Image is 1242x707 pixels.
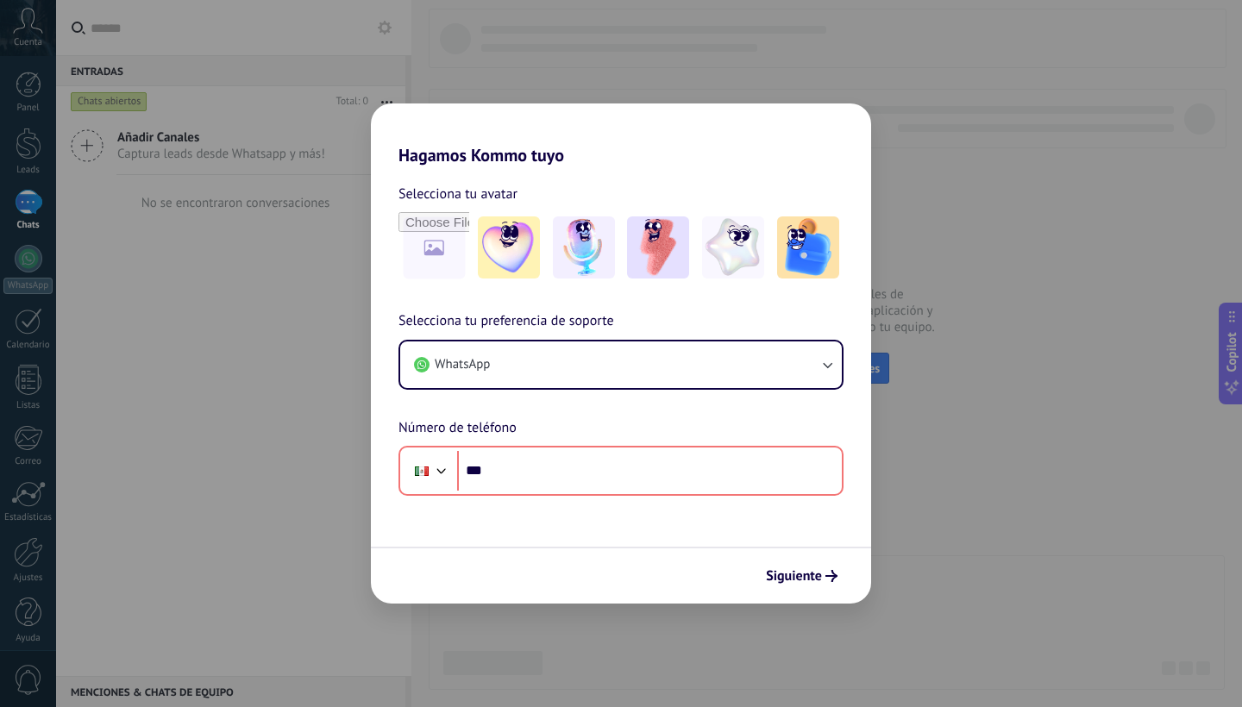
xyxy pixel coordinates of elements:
[553,216,615,278] img: -2.jpeg
[400,341,842,388] button: WhatsApp
[398,310,614,333] span: Selecciona tu preferencia de soporte
[398,183,517,205] span: Selecciona tu avatar
[478,216,540,278] img: -1.jpeg
[398,417,517,440] span: Número de teléfono
[405,453,438,489] div: Mexico: + 52
[702,216,764,278] img: -4.jpeg
[435,356,490,373] span: WhatsApp
[777,216,839,278] img: -5.jpeg
[766,570,822,582] span: Siguiente
[758,561,845,591] button: Siguiente
[371,103,871,166] h2: Hagamos Kommo tuyo
[627,216,689,278] img: -3.jpeg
